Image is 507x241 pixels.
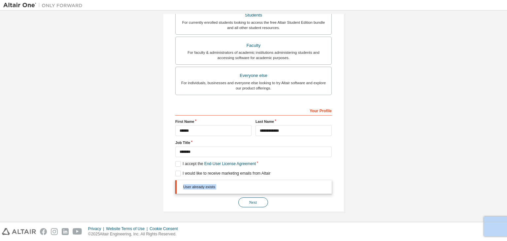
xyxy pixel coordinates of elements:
[88,226,106,231] div: Privacy
[150,226,182,231] div: Cookie Consent
[40,228,47,235] img: facebook.svg
[175,140,332,145] label: Job Title
[238,197,268,207] button: Next
[175,105,332,116] div: Your Profile
[88,231,182,237] p: © 2025 Altair Engineering, Inc. All Rights Reserved.
[73,228,82,235] img: youtube.svg
[255,119,332,124] label: Last Name
[180,71,327,80] div: Everyone else
[180,20,327,30] div: For currently enrolled students looking to access the free Altair Student Edition bundle and all ...
[175,119,252,124] label: First Name
[175,161,256,167] label: I accept the
[180,50,327,60] div: For faculty & administrators of academic institutions administering students and accessing softwa...
[180,80,327,91] div: For individuals, businesses and everyone else looking to try Altair software and explore our prod...
[175,180,332,193] div: User already exists
[62,228,69,235] img: linkedin.svg
[106,226,150,231] div: Website Terms of Use
[175,171,270,176] label: I would like to receive marketing emails from Altair
[180,41,327,50] div: Faculty
[51,228,58,235] img: instagram.svg
[2,228,36,235] img: altair_logo.svg
[180,11,327,20] div: Students
[3,2,86,9] img: Altair One
[204,161,256,166] a: End-User License Agreement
